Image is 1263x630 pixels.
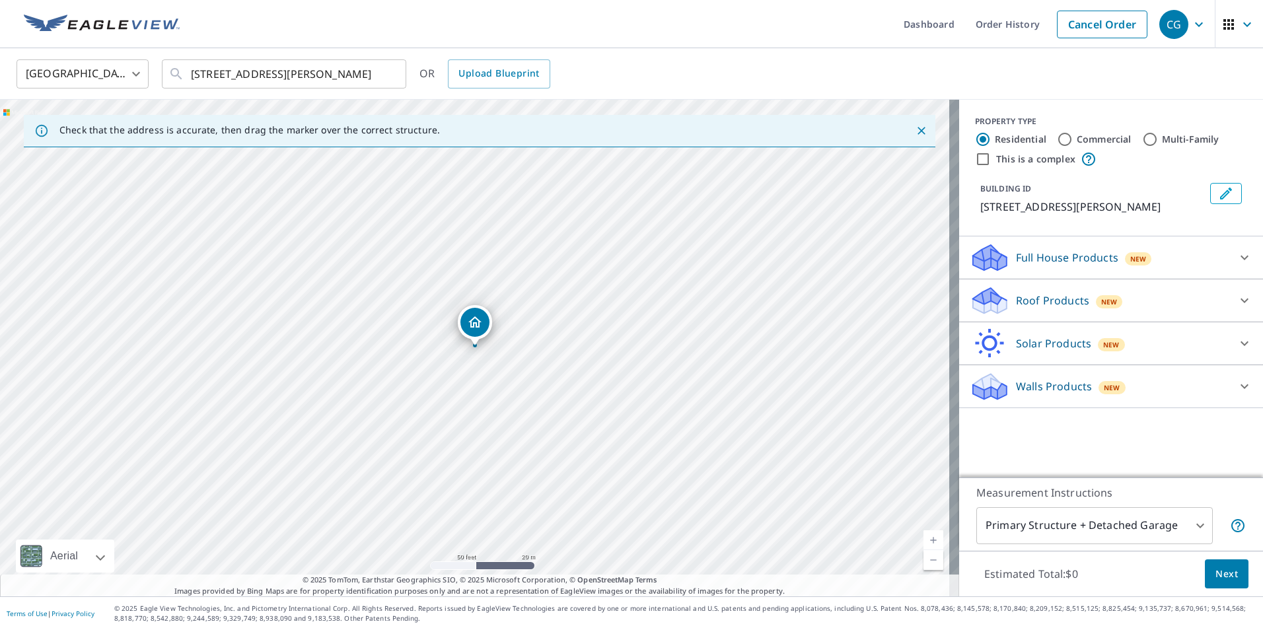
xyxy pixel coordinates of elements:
[1159,10,1188,39] div: CG
[46,540,82,573] div: Aerial
[976,507,1213,544] div: Primary Structure + Detached Garage
[970,370,1252,402] div: Walls ProductsNew
[24,15,180,34] img: EV Logo
[1077,133,1132,146] label: Commercial
[7,609,48,618] a: Terms of Use
[970,328,1252,359] div: Solar ProductsNew
[1016,378,1092,394] p: Walls Products
[1101,297,1118,307] span: New
[1016,250,1118,265] p: Full House Products
[114,604,1256,623] p: © 2025 Eagle View Technologies, Inc. and Pictometry International Corp. All Rights Reserved. Repo...
[1016,293,1089,308] p: Roof Products
[1016,335,1091,351] p: Solar Products
[970,285,1252,316] div: Roof ProductsNew
[995,133,1046,146] label: Residential
[458,65,539,82] span: Upload Blueprint
[1104,382,1120,393] span: New
[1210,183,1242,204] button: Edit building 1
[191,55,379,92] input: Search by address or latitude-longitude
[976,485,1246,501] p: Measurement Instructions
[577,575,633,584] a: OpenStreetMap
[974,559,1089,588] p: Estimated Total: $0
[17,55,149,92] div: [GEOGRAPHIC_DATA]
[975,116,1247,127] div: PROPERTY TYPE
[913,122,930,139] button: Close
[1215,566,1238,582] span: Next
[458,305,492,346] div: Dropped pin, building 1, Residential property, 211 Neely School Rd Wexford, PA 15090
[996,153,1075,166] label: This is a complex
[635,575,657,584] a: Terms
[980,199,1205,215] p: [STREET_ADDRESS][PERSON_NAME]
[16,540,114,573] div: Aerial
[1230,518,1246,534] span: Your report will include the primary structure and a detached garage if one exists.
[448,59,550,88] a: Upload Blueprint
[1130,254,1147,264] span: New
[303,575,657,586] span: © 2025 TomTom, Earthstar Geographics SIO, © 2025 Microsoft Corporation, ©
[923,550,943,570] a: Current Level 19, Zoom Out
[1103,339,1120,350] span: New
[970,242,1252,273] div: Full House ProductsNew
[1162,133,1219,146] label: Multi-Family
[1205,559,1248,589] button: Next
[923,530,943,550] a: Current Level 19, Zoom In
[980,183,1031,194] p: BUILDING ID
[419,59,550,88] div: OR
[7,610,94,617] p: |
[59,124,440,136] p: Check that the address is accurate, then drag the marker over the correct structure.
[1057,11,1147,38] a: Cancel Order
[52,609,94,618] a: Privacy Policy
